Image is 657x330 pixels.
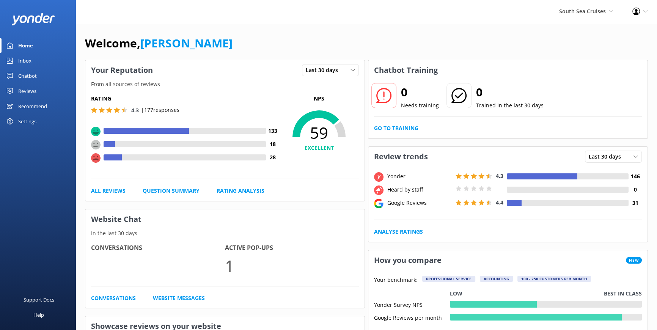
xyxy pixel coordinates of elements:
p: Best in class [604,289,642,298]
h2: 0 [476,83,544,101]
h4: EXCELLENT [279,144,359,152]
h4: 0 [629,185,642,194]
span: 4.3 [496,172,503,179]
h1: Welcome, [85,34,233,52]
span: Last 30 days [589,152,626,161]
a: Analyse Ratings [374,228,423,236]
p: In the last 30 days [85,229,365,237]
a: Go to Training [374,124,418,132]
p: Trained in the last 30 days [476,101,544,110]
h4: 18 [266,140,279,148]
a: [PERSON_NAME] [140,35,233,51]
a: Question Summary [143,187,200,195]
div: Heard by staff [385,185,454,194]
h3: How you compare [368,250,447,270]
div: Help [33,307,44,322]
div: Inbox [18,53,31,68]
img: yonder-white-logo.png [11,13,55,25]
div: Chatbot [18,68,37,83]
p: Needs training [401,101,439,110]
h3: Review trends [368,147,434,167]
h3: Your Reputation [85,60,159,80]
h5: Rating [91,94,279,103]
a: Website Messages [153,294,205,302]
div: Recommend [18,99,47,114]
div: Yonder Survey NPS [374,301,450,308]
h4: Active Pop-ups [225,243,359,253]
p: 1 [225,253,359,278]
span: Last 30 days [306,66,343,74]
h4: Conversations [91,243,225,253]
a: Rating Analysis [217,187,264,195]
span: New [626,257,642,264]
h2: 0 [401,83,439,101]
div: Google Reviews [385,199,454,207]
div: Yonder [385,172,454,181]
a: Conversations [91,294,136,302]
p: Your benchmark: [374,276,418,285]
h3: Website Chat [85,209,365,229]
div: Reviews [18,83,36,99]
span: 4.4 [496,199,503,206]
a: All Reviews [91,187,126,195]
div: Accounting [480,276,513,282]
p: From all sources of reviews [85,80,365,88]
h4: 146 [629,172,642,181]
div: 100 - 250 customers per month [517,276,591,282]
div: Professional Service [422,276,475,282]
p: NPS [279,94,359,103]
h4: 31 [629,199,642,207]
p: Low [450,289,462,298]
h3: Chatbot Training [368,60,443,80]
h4: 28 [266,153,279,162]
div: Google Reviews per month [374,314,450,321]
div: Settings [18,114,36,129]
div: Support Docs [24,292,54,307]
span: South Sea Cruises [559,8,606,15]
span: 59 [279,123,359,142]
span: 4.3 [131,107,139,114]
h4: 133 [266,127,279,135]
div: Home [18,38,33,53]
p: | 177 responses [141,106,179,114]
